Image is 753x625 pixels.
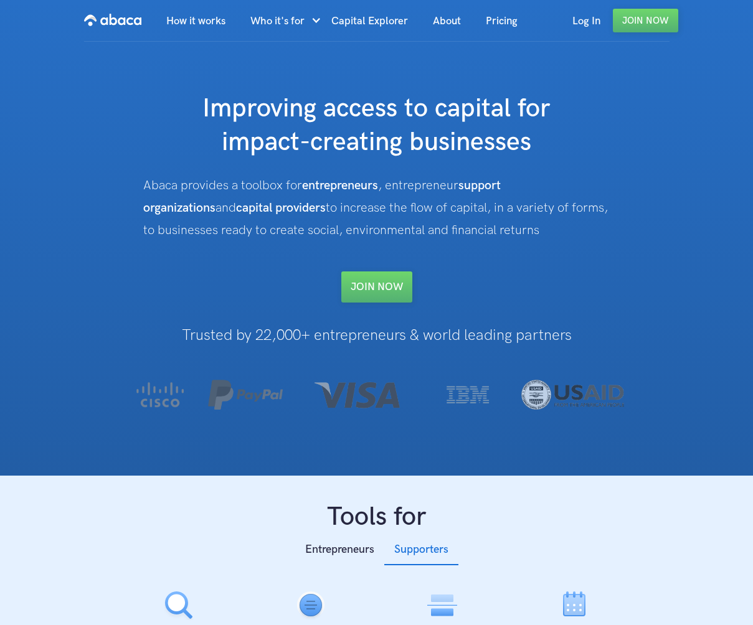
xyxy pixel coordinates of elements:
[113,500,640,534] h1: Tools for
[143,174,610,242] div: Abaca provides a toolbox for , entrepreneur and to increase the flow of capital, in a variety of ...
[84,10,141,30] img: Abaca logo
[302,178,378,193] strong: entrepreneurs
[613,9,678,32] a: Join Now
[394,540,448,559] div: Supporters
[113,327,640,344] h1: Trusted by 22,000+ entrepreneurs & world leading partners
[236,200,326,215] strong: capital providers
[128,92,626,159] h1: Improving access to capital for impact-creating businesses
[341,271,412,303] a: Join NOW
[305,540,374,559] div: Entrepreneurs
